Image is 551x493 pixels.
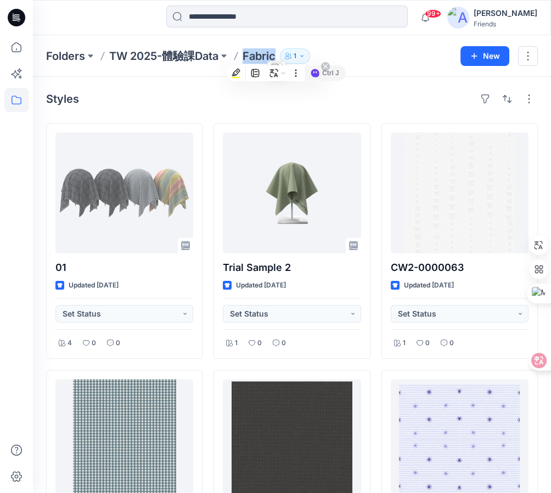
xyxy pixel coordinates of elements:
[55,260,193,275] p: 01
[223,132,361,253] a: Trial Sample 2
[474,7,537,20] div: [PERSON_NAME]
[68,337,72,349] p: 4
[236,280,286,291] p: Updated [DATE]
[447,7,469,29] img: avatar
[243,48,275,64] p: Fabric
[391,260,528,275] p: CW2-0000063
[92,337,96,349] p: 0
[223,260,361,275] p: Trial Sample 2
[235,337,238,349] p: 1
[46,92,79,106] h4: Styles
[474,20,537,28] div: Friends
[280,48,310,64] button: 1
[46,48,85,64] a: Folders
[257,337,262,349] p: 0
[425,337,430,349] p: 0
[460,46,509,66] button: New
[425,9,441,18] span: 99+
[391,132,528,253] a: CW2-0000063
[109,48,218,64] a: TW 2025-體驗課Data
[69,280,119,291] p: Updated [DATE]
[294,50,296,62] p: 1
[282,337,286,349] p: 0
[55,132,193,253] a: 01
[404,280,454,291] p: Updated [DATE]
[116,337,120,349] p: 0
[403,337,406,349] p: 1
[449,337,454,349] p: 0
